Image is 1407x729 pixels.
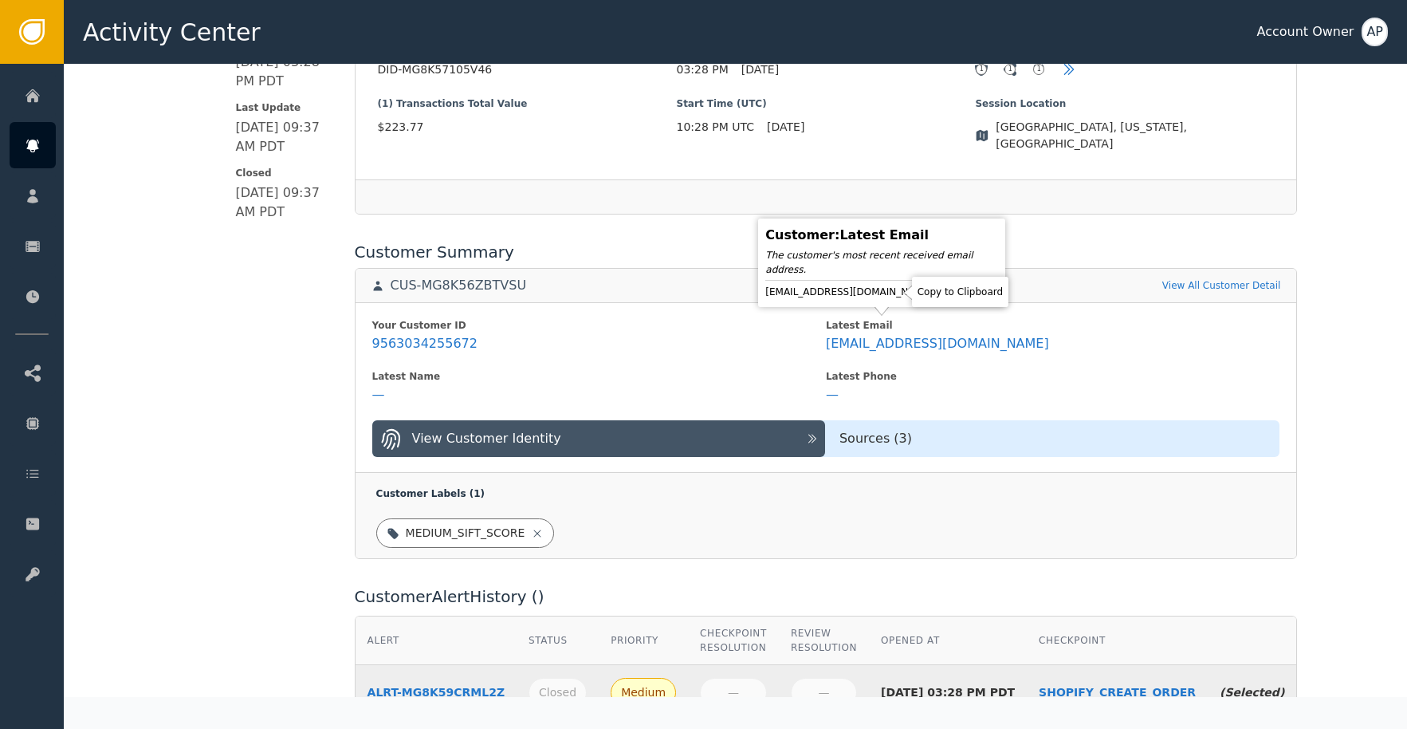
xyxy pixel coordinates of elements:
[916,281,1004,303] div: Copy to Clipboard
[710,684,757,701] div: —
[599,617,688,665] th: Priority
[378,61,677,78] span: DID-MG8K57105V46
[676,61,728,78] span: 03:28 PM
[779,617,869,665] th: Review Resolution
[1033,64,1044,75] div: 1
[975,97,1274,111] span: Session Location
[372,318,826,333] div: Your Customer ID
[1220,686,1284,699] span: (Selected)
[236,53,332,91] div: [DATE] 03:28 PM PDT
[355,240,1298,264] div: Customer Summary
[869,617,1027,665] th: Opened At
[1162,278,1280,293] a: View All Customer Detail
[236,166,332,180] span: Closed
[826,336,1049,352] div: [EMAIL_ADDRESS][DOMAIN_NAME]
[236,118,332,156] div: [DATE] 09:37 AM PDT
[976,64,987,75] div: 1
[881,684,1015,701] div: [DATE] 03:28 PM PDT
[367,684,505,701] a: ALRT-MG8K59CRML2Z
[376,488,485,499] span: Customer Labels ( 1 )
[412,429,561,448] div: View Customer Identity
[378,97,677,111] span: (1) Transactions Total Value
[676,97,975,111] span: Start Time (UTC)
[356,617,517,665] th: Alert
[372,387,385,403] div: —
[826,318,1279,333] div: Latest Email
[688,617,779,665] th: Checkpoint Resolution
[765,248,998,277] div: The customer's most recent received email address.
[1362,18,1388,46] button: AP
[83,14,261,50] span: Activity Center
[236,100,332,115] span: Last Update
[406,525,525,542] div: MEDIUM_SIFT_SCORE
[826,387,839,403] div: —
[236,183,332,222] div: [DATE] 09:37 AM PDT
[996,119,1274,152] span: [GEOGRAPHIC_DATA], [US_STATE], [GEOGRAPHIC_DATA]
[1256,22,1354,41] div: Account Owner
[765,226,998,245] div: Customer : Latest Email
[676,119,754,136] span: 10:28 PM UTC
[767,119,804,136] span: [DATE]
[826,369,1279,384] div: Latest Phone
[801,684,847,701] div: —
[1027,617,1208,665] th: Checkpoint
[378,119,677,136] span: $223.77
[539,684,576,701] div: Closed
[1004,64,1016,75] div: 1
[355,585,1298,609] div: Customer Alert History ( )
[372,420,825,457] button: View Customer Identity
[372,336,478,352] div: 9563034255672
[621,684,666,701] div: Medium
[372,369,826,384] div: Latest Name
[517,617,599,665] th: Status
[825,429,1279,448] div: Sources ( 3 )
[741,61,779,78] span: [DATE]
[391,278,527,294] div: CUS-MG8K56ZBTVSU
[765,284,998,300] div: [EMAIL_ADDRESS][DOMAIN_NAME]
[1039,684,1196,701] a: SHOPIFY_CREATE_ORDER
